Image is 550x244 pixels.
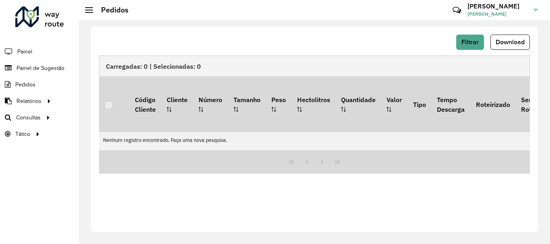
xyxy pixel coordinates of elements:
[461,39,479,45] span: Filtrar
[161,76,193,132] th: Cliente
[381,76,407,132] th: Valor
[93,6,128,14] h2: Pedidos
[15,130,30,138] span: Tático
[470,76,515,132] th: Roteirizado
[228,76,266,132] th: Tamanho
[17,47,32,56] span: Painel
[467,2,528,10] h3: [PERSON_NAME]
[193,76,228,132] th: Número
[17,97,41,105] span: Relatórios
[292,76,335,132] th: Hectolitros
[467,10,528,18] span: [PERSON_NAME]
[16,113,41,122] span: Consultas
[448,2,465,19] a: Contato Rápido
[99,55,530,76] div: Carregadas: 0 | Selecionadas: 0
[335,76,381,132] th: Quantidade
[490,35,530,50] button: Download
[129,76,161,132] th: Código Cliente
[496,39,525,45] span: Download
[431,76,470,132] th: Tempo Descarga
[407,76,431,132] th: Tipo
[456,35,484,50] button: Filtrar
[15,80,35,89] span: Pedidos
[266,76,291,132] th: Peso
[17,64,64,72] span: Painel de Sugestão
